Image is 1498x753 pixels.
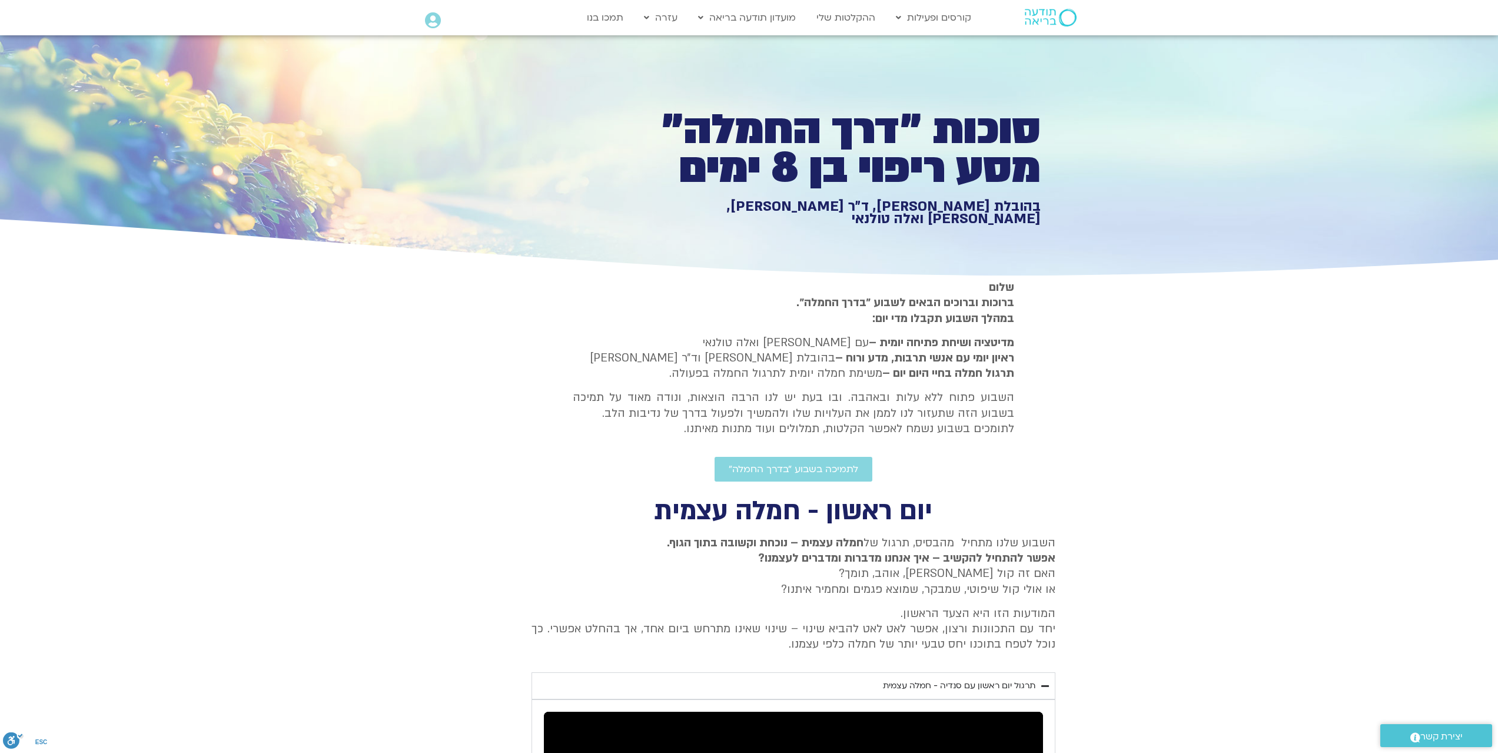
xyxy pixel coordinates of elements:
[692,6,802,29] a: מועדון תודעה בריאה
[532,499,1055,523] h2: יום ראשון - חמלה עצמית
[882,366,1014,381] b: תרגול חמלה בחיי היום יום –
[869,335,1014,350] strong: מדיטציה ושיחת פתיחה יומית –
[796,295,1014,326] strong: ברוכות וברוכים הבאים לשבוע ״בדרך החמלה״. במהלך השבוע תקבלו מדי יום:
[573,335,1014,382] p: עם [PERSON_NAME] ואלה טולנאי בהובלת [PERSON_NAME] וד״ר [PERSON_NAME] משימת חמלה יומית לתרגול החמל...
[1025,9,1077,26] img: תודעה בריאה
[638,6,683,29] a: עזרה
[581,6,629,29] a: תמכו בנו
[573,390,1014,436] p: השבוע פתוח ללא עלות ובאהבה. ובו בעת יש לנו הרבה הוצאות, ונודה מאוד על תמיכה בשבוע הזה שתעזור לנו ...
[883,679,1035,693] div: תרגול יום ראשון עם סנדיה - חמלה עצמית
[729,464,858,475] span: לתמיכה בשבוע ״בדרך החמלה״
[835,350,1014,366] b: ראיון יומי עם אנשי תרבות, מדע ורוח –
[715,457,872,482] a: לתמיכה בשבוע ״בדרך החמלה״
[667,535,1055,566] strong: חמלה עצמית – נוכחת וקשובה בתוך הגוף. אפשר להתחיל להקשיב – איך אנחנו מדברות ומדברים לעצמנו?
[532,606,1055,652] p: המודעות הזו היא הצעד הראשון. יחד עם התכוונות ורצון, אפשר לאט לאט להביא שינוי – שינוי שאינו מתרחש ...
[1380,724,1492,747] a: יצירת קשר
[811,6,881,29] a: ההקלטות שלי
[532,672,1055,699] summary: תרגול יום ראשון עם סנדיה - חמלה עצמית
[989,280,1014,295] strong: שלום
[633,200,1041,225] h1: בהובלת [PERSON_NAME], ד״ר [PERSON_NAME], [PERSON_NAME] ואלה טולנאי
[890,6,977,29] a: קורסים ופעילות
[532,535,1055,598] p: השבוע שלנו מתחיל מהבסיס, תרגול של האם זה קול [PERSON_NAME], אוהב, תומך? או אולי קול שיפוטי, שמבקר...
[1420,729,1463,745] span: יצירת קשר
[633,111,1041,188] h1: סוכות ״דרך החמלה״ מסע ריפוי בן 8 ימים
